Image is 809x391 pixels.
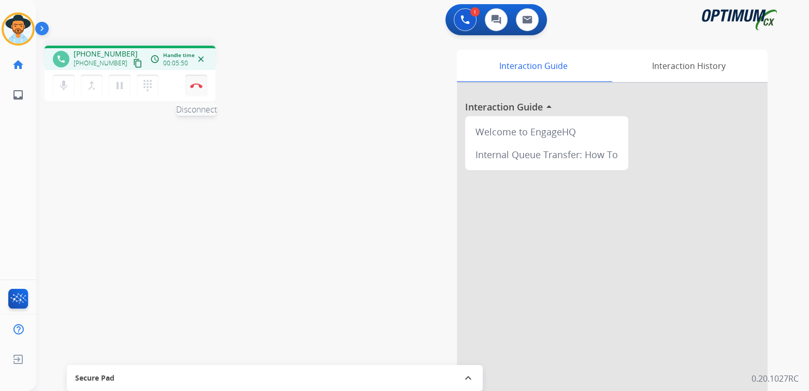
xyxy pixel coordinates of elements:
[176,103,217,116] span: Disconnect
[141,79,154,92] mat-icon: dialpad
[150,54,160,64] mat-icon: access_time
[133,59,142,68] mat-icon: content_copy
[457,50,610,82] div: Interaction Guide
[85,79,98,92] mat-icon: merge_type
[4,15,33,44] img: avatar
[196,54,206,64] mat-icon: close
[12,59,24,71] mat-icon: home
[163,59,188,67] span: 00:05:50
[462,372,474,384] mat-icon: expand_less
[469,143,624,166] div: Internal Queue Transfer: How To
[75,373,114,383] span: Secure Pad
[163,51,195,59] span: Handle time
[12,89,24,101] mat-icon: inbox
[610,50,768,82] div: Interaction History
[56,54,66,64] mat-icon: phone
[752,372,799,385] p: 0.20.1027RC
[470,7,480,17] div: 1
[113,79,126,92] mat-icon: pause
[74,49,138,59] span: [PHONE_NUMBER]
[469,120,624,143] div: Welcome to EngageHQ
[74,59,127,67] span: [PHONE_NUMBER]
[190,83,203,88] img: control
[57,79,70,92] mat-icon: mic
[185,75,207,96] button: Disconnect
